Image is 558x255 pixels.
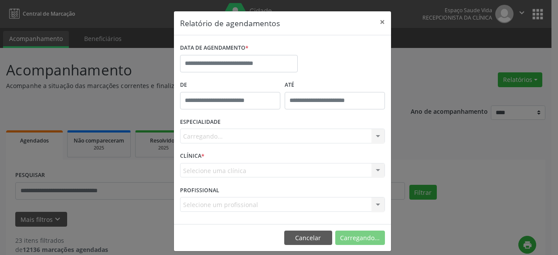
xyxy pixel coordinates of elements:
label: PROFISSIONAL [180,184,219,197]
button: Carregando... [335,231,385,245]
label: ATÉ [285,78,385,92]
button: Close [374,11,391,33]
label: ESPECIALIDADE [180,116,221,129]
label: CLÍNICA [180,150,204,163]
button: Cancelar [284,231,332,245]
h5: Relatório de agendamentos [180,17,280,29]
label: De [180,78,280,92]
label: DATA DE AGENDAMENTO [180,41,248,55]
